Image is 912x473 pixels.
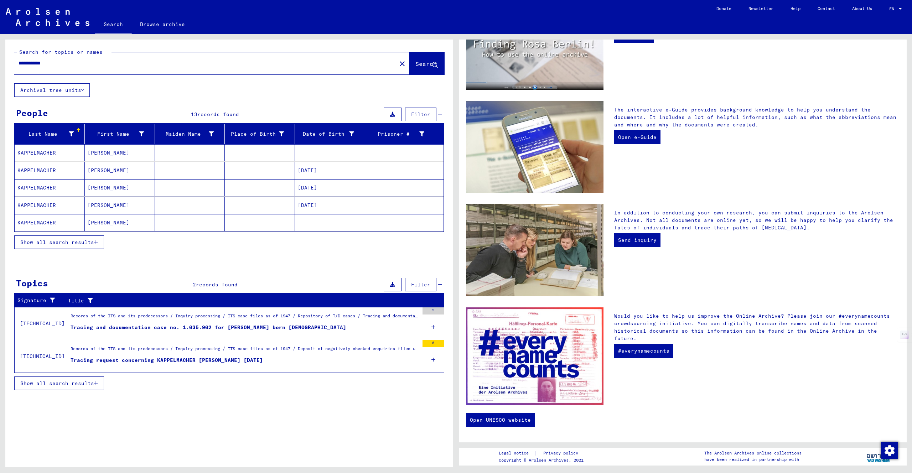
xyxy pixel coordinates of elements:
span: records found [196,281,238,288]
img: eguide.jpg [466,101,603,193]
mat-cell: KAPPELMACHER [15,214,85,231]
td: [TECHNICAL_ID] [15,307,65,340]
button: Search [409,52,444,74]
a: Open e-Guide [614,130,660,144]
p: The interactive e-Guide provides background knowledge to help you understand the documents. It in... [614,106,900,129]
div: First Name [88,128,155,140]
a: Privacy policy [538,449,587,457]
div: 5 [423,307,444,315]
mat-header-cell: Place of Birth [225,124,295,144]
div: Topics [16,277,48,290]
div: Signature [17,297,56,304]
div: Last Name [17,130,74,138]
div: Maiden Name [158,130,214,138]
mat-cell: [PERSON_NAME] [85,144,155,161]
div: Date of Birth [298,128,365,140]
div: Prisoner # [368,128,435,140]
div: Title [68,297,426,305]
div: | [499,449,587,457]
mat-header-cell: First Name [85,124,155,144]
img: inquiries.jpg [466,204,603,296]
mat-icon: close [398,59,406,68]
div: Tracing and documentation case no. 1.035.902 for [PERSON_NAME] born [DEMOGRAPHIC_DATA] [71,324,346,331]
a: #everynamecounts [614,344,673,358]
mat-header-cell: Maiden Name [155,124,225,144]
p: The Arolsen Archives online collections [704,450,802,456]
span: EN [889,6,897,11]
button: Archival tree units [14,83,90,97]
div: First Name [88,130,144,138]
button: Filter [405,278,436,291]
div: Tracing request concerning KAPPELMACHER [PERSON_NAME] [DATE] [71,357,263,364]
button: Show all search results [14,235,104,249]
button: Clear [395,56,409,71]
img: yv_logo.png [865,447,892,465]
span: 2 [193,281,196,288]
p: have been realized in partnership with [704,456,802,463]
span: Search [415,60,437,67]
div: Date of Birth [298,130,354,138]
div: Maiden Name [158,128,225,140]
p: In addition to conducting your own research, you can submit inquiries to the Arolsen Archives. No... [614,209,900,232]
mat-header-cell: Date of Birth [295,124,365,144]
mat-cell: [DATE] [295,197,365,214]
img: video.jpg [466,15,603,90]
div: People [16,106,48,119]
a: Open UNESCO website [466,413,535,427]
mat-cell: [DATE] [295,179,365,196]
div: Records of the ITS and its predecessors / Inquiry processing / ITS case files as of 1947 / Deposi... [71,345,419,355]
a: Legal notice [499,449,534,457]
div: Records of the ITS and its predecessors / Inquiry processing / ITS case files as of 1947 / Reposi... [71,313,419,323]
a: Browse archive [131,16,193,33]
img: Arolsen_neg.svg [6,8,89,26]
mat-header-cell: Last Name [15,124,85,144]
mat-label: Search for topics or names [19,49,103,55]
div: Place of Birth [228,128,295,140]
td: [TECHNICAL_ID] [15,340,65,373]
p: Would you like to help us improve the Online Archive? Please join our #everynamecounts crowdsourc... [614,312,900,342]
p: Copyright © Arolsen Archives, 2021 [499,457,587,463]
a: Search [95,16,131,34]
img: Change consent [881,442,898,459]
mat-cell: KAPPELMACHER [15,144,85,161]
span: Show all search results [20,239,94,245]
mat-cell: [PERSON_NAME] [85,214,155,231]
mat-cell: [PERSON_NAME] [85,197,155,214]
mat-cell: KAPPELMACHER [15,162,85,179]
div: Place of Birth [228,130,284,138]
span: Filter [411,111,430,118]
img: enc.jpg [466,307,603,405]
mat-cell: KAPPELMACHER [15,197,85,214]
button: Show all search results [14,376,104,390]
div: 6 [423,340,444,347]
mat-header-cell: Prisoner # [365,124,444,144]
div: Last Name [17,128,84,140]
mat-cell: [DATE] [295,162,365,179]
span: Show all search results [20,380,94,386]
div: Prisoner # [368,130,424,138]
span: Filter [411,281,430,288]
a: Send inquiry [614,233,660,247]
button: Filter [405,108,436,121]
span: records found [197,111,239,118]
mat-cell: [PERSON_NAME] [85,179,155,196]
span: 13 [191,111,197,118]
div: Title [68,295,435,306]
mat-cell: KAPPELMACHER [15,179,85,196]
mat-cell: [PERSON_NAME] [85,162,155,179]
div: Signature [17,295,65,306]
